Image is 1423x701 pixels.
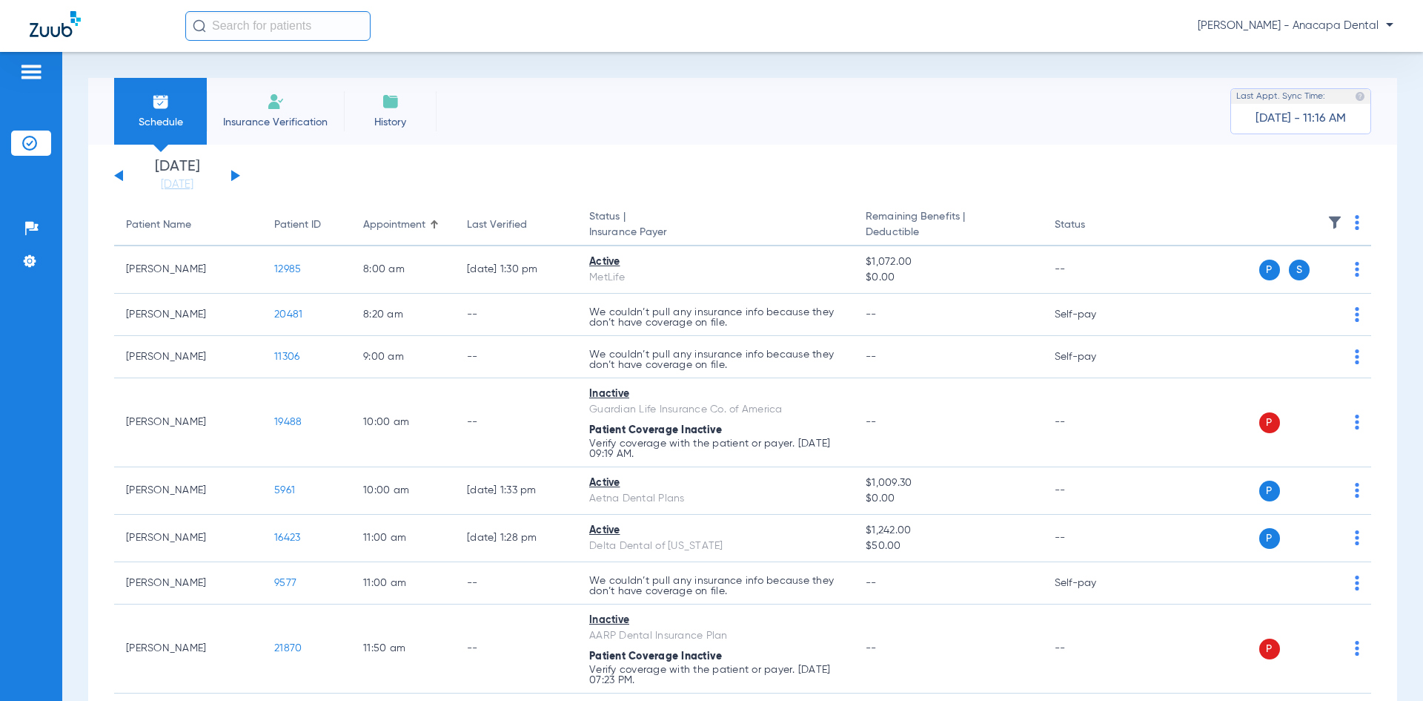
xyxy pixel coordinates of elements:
[274,217,339,233] div: Patient ID
[1259,639,1280,659] span: P
[363,217,443,233] div: Appointment
[1043,605,1143,694] td: --
[126,217,251,233] div: Patient Name
[1355,307,1359,322] img: group-dot-blue.svg
[455,515,577,562] td: [DATE] 1:28 PM
[467,217,527,233] div: Last Verified
[355,115,425,130] span: History
[1349,630,1423,701] iframe: Chat Widget
[1198,19,1393,33] span: [PERSON_NAME] - Anacapa Dental
[866,254,1030,270] span: $1,072.00
[1043,336,1143,378] td: Self-pay
[589,349,842,370] p: We couldn’t pull any insurance info because they don’t have coverage on file.
[30,11,81,37] img: Zuub Logo
[152,93,170,111] img: Schedule
[577,205,854,246] th: Status |
[455,246,577,294] td: [DATE] 1:30 PM
[866,270,1030,286] span: $0.00
[866,225,1030,240] span: Deductible
[589,628,842,644] div: AARP Dental Insurance Plan
[866,475,1030,491] span: $1,009.30
[274,643,302,654] span: 21870
[455,562,577,605] td: --
[589,613,842,628] div: Inactive
[114,336,262,378] td: [PERSON_NAME]
[1327,215,1342,230] img: filter.svg
[866,352,877,362] span: --
[589,523,842,539] div: Active
[19,63,43,81] img: hamburger-icon
[1256,111,1346,126] span: [DATE] - 11:16 AM
[274,417,302,427] span: 19488
[589,539,842,554] div: Delta Dental of [US_STATE]
[1289,260,1310,280] span: S
[274,485,295,496] span: 5961
[1043,515,1143,562] td: --
[133,177,222,192] a: [DATE]
[1259,481,1280,501] span: P
[382,93,399,111] img: History
[351,294,455,336] td: 8:20 AM
[218,115,333,130] span: Insurance Verification
[1355,415,1359,430] img: group-dot-blue.svg
[589,386,842,402] div: Inactive
[589,425,722,435] span: Patient Coverage Inactive
[1355,215,1359,230] img: group-dot-blue.svg
[589,491,842,507] div: Aetna Dental Plans
[274,309,302,320] span: 20481
[455,336,577,378] td: --
[589,438,842,459] p: Verify coverage with the patient or payer. [DATE] 09:19 AM.
[1355,262,1359,277] img: group-dot-blue.svg
[274,352,299,362] span: 11306
[1043,246,1143,294] td: --
[1236,89,1325,104] span: Last Appt. Sync Time:
[467,217,565,233] div: Last Verified
[185,11,371,41] input: Search for patients
[351,515,455,562] td: 11:00 AM
[1355,576,1359,590] img: group-dot-blue.svg
[1043,294,1143,336] td: Self-pay
[126,217,191,233] div: Patient Name
[589,225,842,240] span: Insurance Payer
[455,467,577,515] td: [DATE] 1:33 PM
[114,294,262,336] td: [PERSON_NAME]
[193,19,206,33] img: Search Icon
[351,467,455,515] td: 10:00 AM
[274,578,296,588] span: 9577
[589,402,842,418] div: Guardian Life Insurance Co. of America
[1043,467,1143,515] td: --
[1043,205,1143,246] th: Status
[114,378,262,467] td: [PERSON_NAME]
[133,159,222,192] li: [DATE]
[114,605,262,694] td: [PERSON_NAME]
[1259,412,1280,433] span: P
[274,533,300,543] span: 16423
[267,93,285,111] img: Manual Insurance Verification
[589,254,842,270] div: Active
[589,307,842,328] p: We couldn’t pull any insurance info because they don’t have coverage on file.
[114,562,262,605] td: [PERSON_NAME]
[114,515,262,562] td: [PERSON_NAME]
[351,562,455,605] td: 11:00 AM
[125,115,196,130] span: Schedule
[1355,91,1365,102] img: last sync help info
[351,378,455,467] td: 10:00 AM
[589,665,842,685] p: Verify coverage with the patient or payer. [DATE] 07:23 PM.
[274,217,321,233] div: Patient ID
[866,523,1030,539] span: $1,242.00
[1043,562,1143,605] td: Self-pay
[866,491,1030,507] span: $0.00
[866,417,877,427] span: --
[1355,530,1359,545] img: group-dot-blue.svg
[589,270,842,286] div: MetLife
[455,605,577,694] td: --
[854,205,1042,246] th: Remaining Benefits |
[589,475,842,491] div: Active
[363,217,425,233] div: Appointment
[866,309,877,320] span: --
[589,651,722,662] span: Patient Coverage Inactive
[1259,528,1280,549] span: P
[866,643,877,654] span: --
[455,378,577,467] td: --
[1259,260,1280,280] span: P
